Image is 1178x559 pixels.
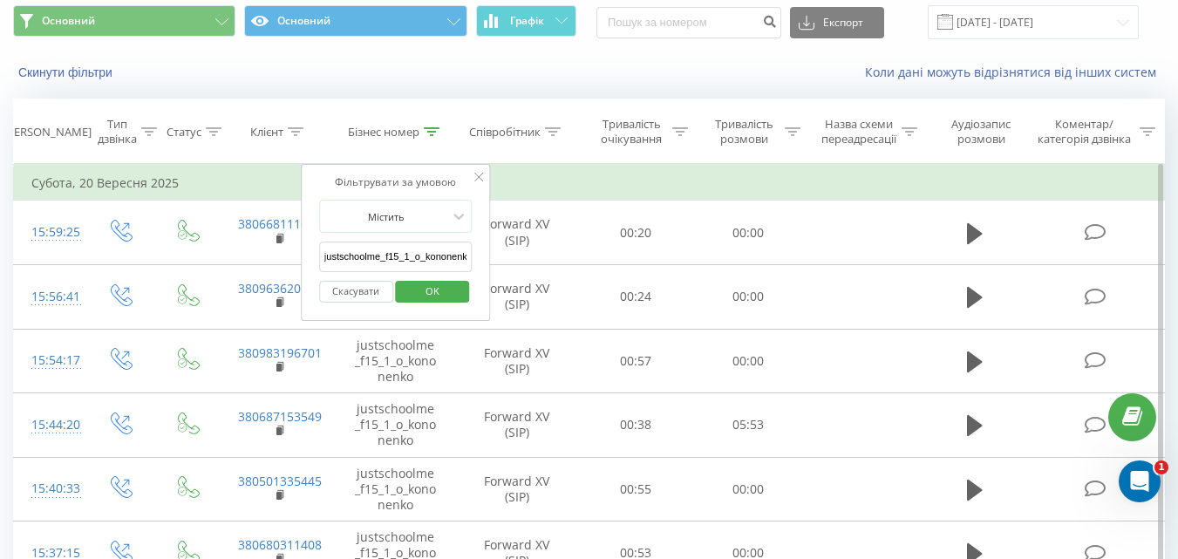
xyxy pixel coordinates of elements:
button: Експорт [790,7,884,38]
td: justschoolme_f15_1_o_kononenko [337,329,454,393]
td: 00:55 [580,457,692,522]
a: 380680311408 [238,536,322,553]
div: 15:59:25 [31,215,68,249]
div: 15:40:33 [31,472,68,506]
td: 00:00 [692,329,805,393]
div: Статус [167,125,201,140]
span: Графік [510,15,544,27]
td: Forward XV (SIP) [454,393,580,458]
td: 00:20 [580,201,692,265]
div: Назва схеми переадресації [821,117,897,147]
span: Основний [42,14,95,28]
div: Аудіозапис розмови [937,117,1025,147]
button: Основний [244,5,466,37]
div: Коментар/категорія дзвінка [1033,117,1135,147]
div: Тип дзвінка [98,117,137,147]
a: 380668111052 [238,215,322,232]
td: Forward XV (SIP) [454,329,580,393]
a: 380963620642 [238,280,322,297]
div: 15:56:41 [31,280,68,314]
button: Графік [476,5,576,37]
button: Основний [13,5,235,37]
input: Пошук за номером [596,7,781,38]
td: 00:57 [580,329,692,393]
button: Скинути фільтри [13,65,121,80]
div: Бізнес номер [348,125,419,140]
div: 15:44:20 [31,408,68,442]
td: Forward XV (SIP) [454,457,580,522]
a: 380501335445 [238,473,322,489]
td: 00:00 [692,201,805,265]
td: Forward XV (SIP) [454,264,580,329]
td: Forward XV (SIP) [454,201,580,265]
td: 00:00 [692,457,805,522]
td: justschoolme_f15_1_o_kononenko [337,393,454,458]
div: Тривалість очікування [596,117,668,147]
td: justschoolme_f15_1_o_kononenko [337,457,454,522]
a: 380687153549 [238,408,322,425]
span: 1 [1154,460,1168,474]
div: Клієнт [250,125,283,140]
td: 05:53 [692,393,805,458]
input: Введіть значення [319,242,473,272]
div: Тривалість розмови [708,117,780,147]
td: 00:38 [580,393,692,458]
a: 380983196701 [238,344,322,361]
div: 15:54:17 [31,344,68,378]
div: Співробітник [469,125,541,140]
span: OK [408,277,457,304]
td: 00:24 [580,264,692,329]
div: Фільтрувати за умовою [319,174,473,191]
td: 00:00 [692,264,805,329]
button: Скасувати [319,281,393,303]
iframe: Intercom live chat [1119,460,1161,502]
td: Субота, 20 Вересня 2025 [14,166,1165,201]
button: OK [396,281,470,303]
a: Коли дані можуть відрізнятися вiд інших систем [865,64,1165,80]
div: [PERSON_NAME] [3,125,92,140]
